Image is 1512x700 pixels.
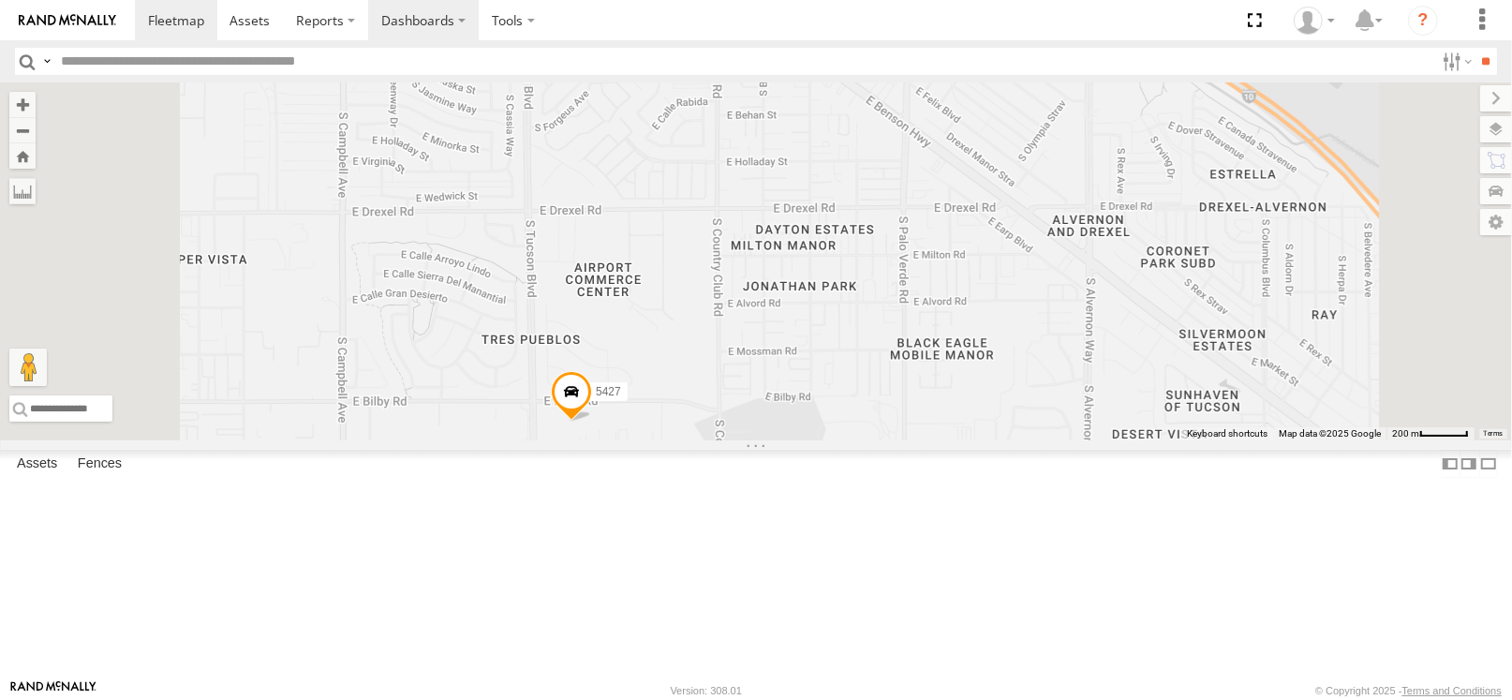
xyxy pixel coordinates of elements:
div: Version: 308.01 [671,685,742,696]
label: Assets [7,451,67,477]
label: Dock Summary Table to the Right [1460,450,1478,477]
button: Zoom out [9,117,36,143]
div: Russell Platt [1287,7,1342,35]
a: Terms and Conditions [1402,685,1502,696]
button: Zoom in [9,92,36,117]
a: Terms (opens in new tab) [1484,430,1504,438]
button: Zoom Home [9,143,36,169]
span: 200 m [1392,428,1419,439]
img: rand-logo.svg [19,14,116,27]
label: Dock Summary Table to the Left [1441,450,1460,477]
label: Search Filter Options [1435,48,1475,75]
i: ? [1408,6,1438,36]
button: Keyboard shortcuts [1187,427,1267,440]
label: Search Query [39,48,54,75]
div: © Copyright 2025 - [1315,685,1502,696]
span: 5427 [596,385,621,398]
button: Map Scale: 200 m per 49 pixels [1386,427,1475,440]
label: Fences [68,451,131,477]
label: Measure [9,178,36,204]
label: Hide Summary Table [1479,450,1498,477]
label: Map Settings [1480,209,1512,235]
a: Visit our Website [10,681,96,700]
button: Drag Pegman onto the map to open Street View [9,349,47,386]
span: Map data ©2025 Google [1279,428,1381,439]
